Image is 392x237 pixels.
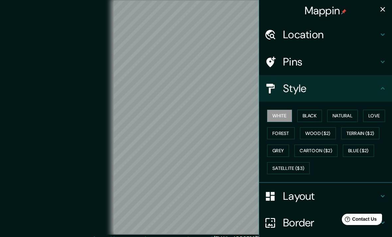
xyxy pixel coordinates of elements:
[283,216,379,229] h4: Border
[259,21,392,48] div: Location
[327,110,358,122] button: Natural
[343,145,374,157] button: Blue ($2)
[259,183,392,209] div: Layout
[259,49,392,75] div: Pins
[283,28,379,41] h4: Location
[283,189,379,203] h4: Layout
[259,209,392,236] div: Border
[283,55,379,68] h4: Pins
[297,110,322,122] button: Black
[267,110,292,122] button: White
[341,127,380,140] button: Terrain ($2)
[283,82,379,95] h4: Style
[267,162,310,175] button: Satellite ($3)
[259,75,392,102] div: Style
[267,145,289,157] button: Grey
[267,127,295,140] button: Forest
[114,1,278,234] canvas: Map
[333,211,385,230] iframe: Help widget launcher
[294,145,338,157] button: Cartoon ($2)
[305,4,347,17] h4: Mappin
[300,127,336,140] button: Wood ($2)
[341,9,346,14] img: pin-icon.png
[363,110,385,122] button: Love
